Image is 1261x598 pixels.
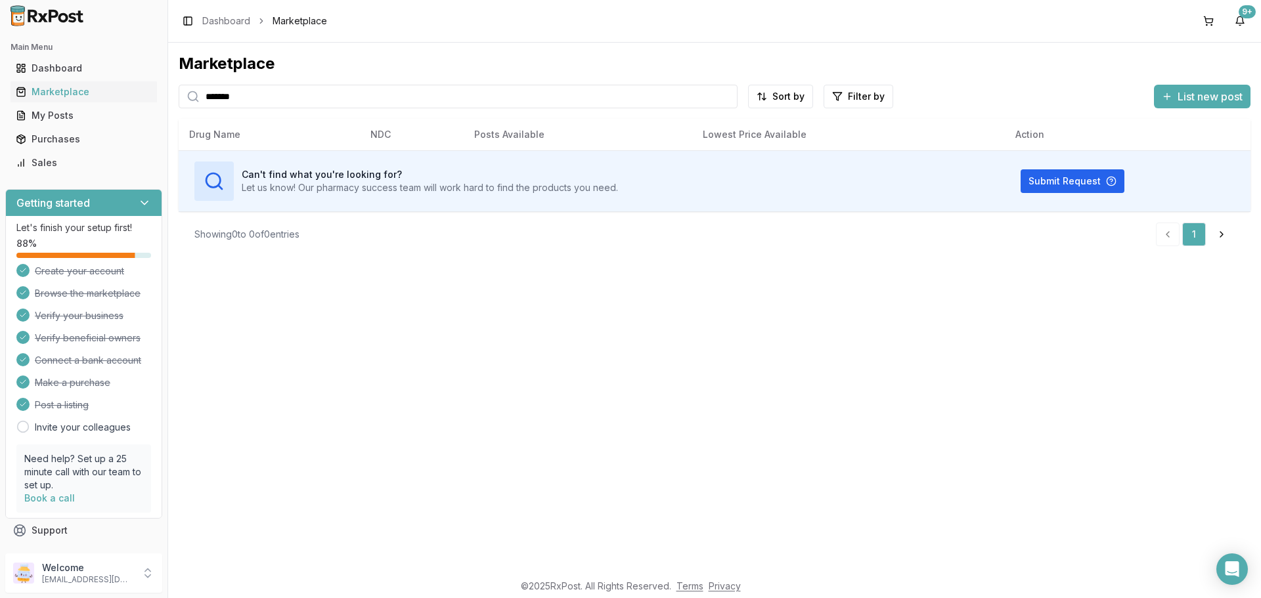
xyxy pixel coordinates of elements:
[360,119,464,150] th: NDC
[5,81,162,102] button: Marketplace
[5,58,162,79] button: Dashboard
[42,561,133,574] p: Welcome
[35,331,141,345] span: Verify beneficial owners
[16,237,37,250] span: 88 %
[242,181,618,194] p: Let us know! Our pharmacy success team will work hard to find the products you need.
[5,105,162,126] button: My Posts
[16,156,152,169] div: Sales
[1208,223,1235,246] a: Go to next page
[11,80,157,104] a: Marketplace
[692,119,1005,150] th: Lowest Price Available
[1156,223,1235,246] nav: pagination
[848,90,885,103] span: Filter by
[11,104,157,127] a: My Posts
[35,354,141,367] span: Connect a bank account
[5,5,89,26] img: RxPost Logo
[11,42,157,53] h2: Main Menu
[464,119,692,150] th: Posts Available
[1154,85,1250,108] button: List new post
[11,127,157,151] a: Purchases
[35,287,141,300] span: Browse the marketplace
[5,152,162,173] button: Sales
[35,376,110,389] span: Make a purchase
[179,119,360,150] th: Drug Name
[5,519,162,542] button: Support
[709,580,741,591] a: Privacy
[32,547,76,561] span: Feedback
[35,309,123,322] span: Verify your business
[1154,91,1250,104] a: List new post
[35,421,131,434] a: Invite your colleagues
[1178,89,1243,104] span: List new post
[35,398,89,412] span: Post a listing
[16,195,90,211] h3: Getting started
[1216,553,1248,585] div: Open Intercom Messenger
[16,133,152,146] div: Purchases
[179,53,1250,74] div: Marketplace
[5,129,162,150] button: Purchases
[1239,5,1256,18] div: 9+
[748,85,813,108] button: Sort by
[824,85,893,108] button: Filter by
[1229,11,1250,32] button: 9+
[24,452,143,492] p: Need help? Set up a 25 minute call with our team to set up.
[16,109,152,122] div: My Posts
[42,574,133,585] p: [EMAIL_ADDRESS][DOMAIN_NAME]
[242,168,618,181] h3: Can't find what you're looking for?
[1005,119,1250,150] th: Action
[202,14,250,28] a: Dashboard
[35,265,124,278] span: Create your account
[202,14,327,28] nav: breadcrumb
[16,221,151,234] p: Let's finish your setup first!
[1021,169,1124,193] button: Submit Request
[11,151,157,175] a: Sales
[194,228,299,241] div: Showing 0 to 0 of 0 entries
[1182,223,1206,246] a: 1
[16,85,152,98] div: Marketplace
[24,492,75,503] a: Book a call
[676,580,703,591] a: Terms
[11,56,157,80] a: Dashboard
[16,62,152,75] div: Dashboard
[273,14,327,28] span: Marketplace
[5,542,162,566] button: Feedback
[772,90,805,103] span: Sort by
[13,563,34,584] img: User avatar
